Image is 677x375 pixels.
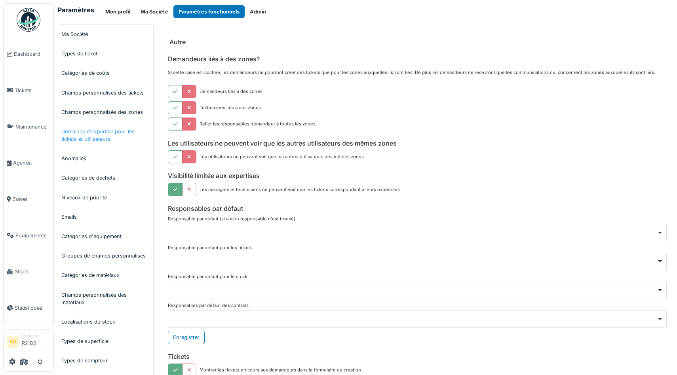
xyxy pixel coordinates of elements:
[58,149,153,168] a: Anomalies
[168,302,667,309] div: Responsables par défaut des contrats
[58,246,153,265] a: Groupes de champs personnalisés
[173,5,245,18] button: Paramètres fonctionnels
[168,55,667,63] h6: Demandeurs liés à des zones?
[4,36,53,72] a: Dashboard
[15,87,50,94] span: Tickets
[14,50,50,58] span: Dashboard
[15,268,50,275] span: Stock
[13,159,50,167] span: Agenda
[7,333,50,352] a: RD ManagerR2 D2
[58,331,153,351] a: Types de superficie
[168,353,667,360] h6: Tickets
[245,5,271,18] button: Admin
[4,217,53,254] a: Équipements
[168,216,667,222] div: Responsable par défaut (si aucun responsable n'est trouvé)
[22,333,50,350] li: R2 D2
[22,333,50,339] div: Manager
[58,351,153,370] a: Types de compteur
[58,188,153,207] a: Niveaux de priorité
[15,304,50,312] span: Statistiques
[200,88,262,95] div: Demandeurs liés à des zones
[58,63,153,83] a: Catégories de coûts
[200,186,400,193] div: Les managers et techniciens ne peuvent voir que les tickets correspondant à leurs expertises
[168,140,667,147] h6: Les utilisateurs ne peuvent voir que les autres utilisateurs des mêmes zones
[58,44,153,63] a: Types de ticket
[168,273,667,280] div: Responsable par défaut pour le stock
[4,72,53,109] a: Tickets
[58,122,153,149] a: Domaines d'expertise pour les tickets et utilisateurs
[100,5,135,18] button: Mon profil
[15,123,50,131] span: Maintenance
[58,285,153,312] a: Champs personnalisés des matériaux
[4,181,53,218] a: Zones
[15,232,50,239] span: Équipements
[58,6,94,14] h6: Paramètres
[4,290,53,326] a: Statistiques
[4,108,53,145] a: Maintenance
[168,69,667,76] p: Si cette case est cochée, les demandeurs ne pourront créer des tickets que pour les zones auxquel...
[168,244,667,251] div: Responsable par défaut pour les tickets
[135,5,173,18] button: Ma Société
[4,254,53,290] a: Stock
[58,102,153,122] a: Champs personnalisés des zones
[58,83,153,102] a: Champs personnalisés des tickets
[17,8,40,32] img: Badge_color-CXgf-gQk.svg
[58,207,153,227] a: Emails
[200,367,361,373] div: Montrer les tickets en cours aux demandeurs dans le formulaire de création
[168,331,205,344] button: Enregistrer
[4,145,53,181] a: Agenda
[168,172,667,180] h6: Visibilité limitée aux expertises
[58,312,153,331] a: Localisations du stock
[58,265,153,285] a: Catégories de matériaux
[200,121,316,127] div: Relier les responsables demandeur à toutes les zones
[168,205,667,212] h6: Responsables par défaut
[58,168,153,187] a: Catégories de déchets
[13,195,50,203] span: Zones
[58,227,153,246] a: Catégories d'équipement
[200,104,261,111] div: Techniciens liés à des zones
[200,153,364,160] div: Les utilisateurs ne peuvent voir que les autres utilisateurs des mêmes zones
[7,336,19,348] li: RD
[169,38,186,46] h6: Autre
[58,25,153,44] a: Ma Société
